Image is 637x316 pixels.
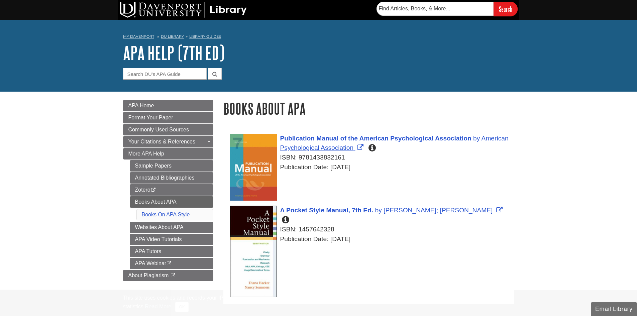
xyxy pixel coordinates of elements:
a: Commonly Used Sources [123,124,213,135]
input: Search DU's APA Guide [123,68,207,80]
div: ISBN: 9781433832161 [230,153,514,163]
a: Link opens in new window [280,135,509,151]
a: More APA Help [123,148,213,160]
a: Link opens in new window [280,207,504,214]
i: This link opens in a new window [170,274,176,278]
div: Publication Date: [DATE] [230,163,514,172]
a: APA Help (7th Ed) [123,42,224,63]
a: APA Home [123,100,213,111]
a: Your Citations & References [123,136,213,147]
span: APA Home [128,103,154,108]
a: Read More [145,304,171,309]
div: Guide Page Menu [123,100,213,281]
a: Books On APA Style [142,212,190,217]
h1: Books About APA [223,100,514,117]
a: Websites About APA [130,222,213,233]
img: DU Library [120,2,247,18]
a: Annotated Bibliographies [130,172,213,184]
a: About Plagiarism [123,270,213,281]
a: APA Webinar [130,258,213,269]
span: A Pocket Style Manual, 7th Ed. [280,207,374,214]
input: Find Articles, Books, & More... [377,2,494,16]
nav: breadcrumb [123,32,514,43]
span: Commonly Used Sources [128,127,189,132]
span: Format Your Paper [128,115,173,120]
a: DU Library [161,34,184,39]
a: My Davenport [123,34,154,39]
form: Searches DU Library's articles, books, and more [377,2,518,16]
a: Zotero [130,184,213,196]
i: This link opens in a new window [166,261,172,266]
a: Books About APA [130,196,213,208]
span: Publication Manual of the American Psychological Association [280,135,471,142]
a: Sample Papers [130,160,213,172]
span: by [473,135,480,142]
button: Email Library [591,302,637,316]
div: ISBN: 1457642328 [230,225,514,234]
span: Your Citations & References [128,139,195,144]
a: Library Guides [189,34,221,39]
img: Cover Art [230,134,277,201]
span: More APA Help [128,151,164,156]
input: Search [494,2,518,16]
div: Publication Date: [DATE] [230,234,514,244]
i: This link opens in a new window [150,188,156,192]
div: This site uses cookies and records your IP address for usage statistics. Additionally, we use Goo... [123,294,514,312]
span: About Plagiarism [128,273,169,278]
a: APA Video Tutorials [130,234,213,245]
span: [PERSON_NAME]; [PERSON_NAME] [384,207,493,214]
a: Format Your Paper [123,112,213,123]
button: Close [175,302,188,312]
span: by [375,207,382,214]
a: APA Tutors [130,246,213,257]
